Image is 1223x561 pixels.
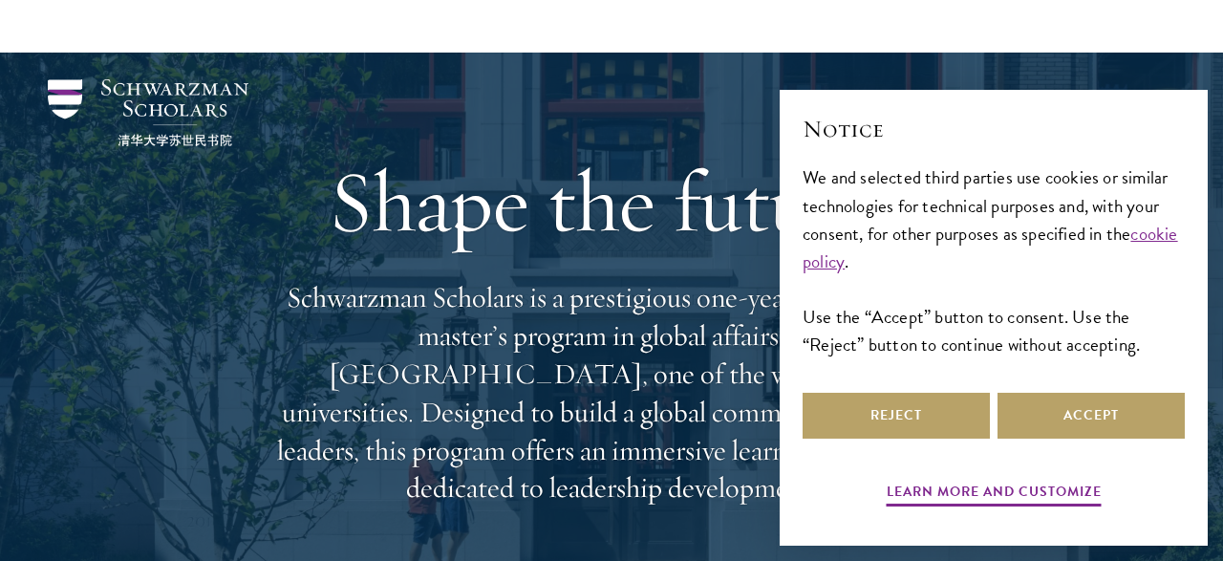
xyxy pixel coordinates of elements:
h1: Shape the future. [268,148,955,255]
button: Accept [998,393,1185,439]
h2: Notice [803,113,1185,145]
button: Reject [803,393,990,439]
button: Learn more and customize [887,480,1102,509]
img: Schwarzman Scholars [48,79,248,146]
p: Schwarzman Scholars is a prestigious one-year, fully funded master’s program in global affairs at... [268,279,955,507]
a: cookie policy [803,220,1178,275]
div: We and selected third parties use cookies or similar technologies for technical purposes and, wit... [803,163,1185,357]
